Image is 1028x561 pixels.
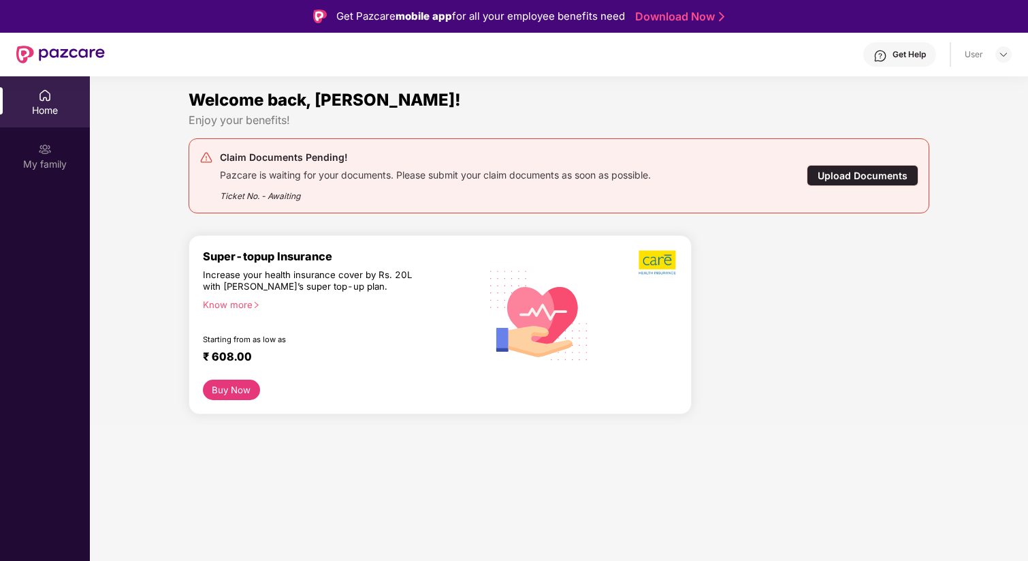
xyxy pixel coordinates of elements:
div: Enjoy your benefits! [189,113,929,127]
strong: mobile app [396,10,452,22]
div: Starting from as low as [203,335,422,344]
img: svg+xml;base64,PHN2ZyB4bWxucz0iaHR0cDovL3d3dy53My5vcmcvMjAwMC9zdmciIHdpZHRoPSIyNCIgaGVpZ2h0PSIyNC... [199,151,213,164]
div: Ticket No. - Awaiting [220,181,651,202]
div: Know more [203,299,472,309]
img: Stroke [719,10,724,24]
div: User [965,49,983,60]
a: Download Now [635,10,720,24]
div: Pazcare is waiting for your documents. Please submit your claim documents as soon as possible. [220,166,651,181]
div: Increase your health insurance cover by Rs. 20L with [PERSON_NAME]’s super top-up plan. [203,269,421,293]
img: Logo [313,10,327,23]
img: svg+xml;base64,PHN2ZyBpZD0iRHJvcGRvd24tMzJ4MzIiIHhtbG5zPSJodHRwOi8vd3d3LnczLm9yZy8yMDAwL3N2ZyIgd2... [998,49,1009,60]
div: Super-topup Insurance [203,249,480,263]
button: Buy Now [203,380,260,400]
img: svg+xml;base64,PHN2ZyBpZD0iSG9tZSIgeG1sbnM9Imh0dHA6Ly93d3cudzMub3JnLzIwMDAvc3ZnIiB3aWR0aD0iMjAiIG... [38,89,52,102]
img: New Pazcare Logo [16,46,105,63]
div: ₹ 608.00 [203,350,466,366]
span: Welcome back, [PERSON_NAME]! [189,90,461,110]
img: b5dec4f62d2307b9de63beb79f102df3.png [639,249,677,275]
div: Get Help [893,49,926,60]
img: svg+xml;base64,PHN2ZyB3aWR0aD0iMjAiIGhlaWdodD0iMjAiIHZpZXdCb3g9IjAgMCAyMCAyMCIgZmlsbD0ibm9uZSIgeG... [38,142,52,156]
div: Upload Documents [807,165,918,186]
span: right [253,301,260,309]
div: Get Pazcare for all your employee benefits need [336,8,625,25]
div: Claim Documents Pending! [220,149,651,166]
img: svg+xml;base64,PHN2ZyBpZD0iSGVscC0zMngzMiIgeG1sbnM9Imh0dHA6Ly93d3cudzMub3JnLzIwMDAvc3ZnIiB3aWR0aD... [873,49,887,63]
img: svg+xml;base64,PHN2ZyB4bWxucz0iaHR0cDovL3d3dy53My5vcmcvMjAwMC9zdmciIHhtbG5zOnhsaW5rPSJodHRwOi8vd3... [480,254,598,375]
